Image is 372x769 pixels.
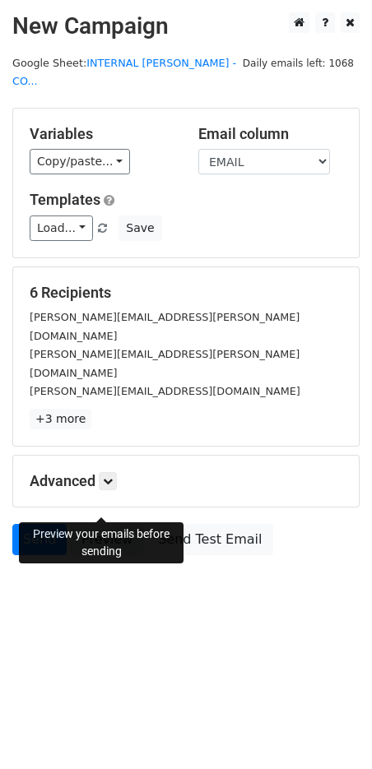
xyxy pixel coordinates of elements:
a: Load... [30,215,93,241]
span: Daily emails left: 1068 [237,54,360,72]
a: INTERNAL [PERSON_NAME] - CO... [12,57,236,88]
small: [PERSON_NAME][EMAIL_ADDRESS][PERSON_NAME][DOMAIN_NAME] [30,348,300,379]
a: Copy/paste... [30,149,130,174]
h5: 6 Recipients [30,284,342,302]
a: Templates [30,191,100,208]
a: Daily emails left: 1068 [237,57,360,69]
div: Preview your emails before sending [19,522,184,563]
a: +3 more [30,409,91,429]
button: Save [119,215,161,241]
a: Send Test Email [147,524,272,555]
h5: Email column [198,125,342,143]
h5: Advanced [30,472,342,490]
iframe: Chat Widget [290,690,372,769]
a: Send [12,524,67,555]
h2: New Campaign [12,12,360,40]
small: Google Sheet: [12,57,236,88]
small: [PERSON_NAME][EMAIL_ADDRESS][PERSON_NAME][DOMAIN_NAME] [30,311,300,342]
small: [PERSON_NAME][EMAIL_ADDRESS][DOMAIN_NAME] [30,385,300,397]
h5: Variables [30,125,174,143]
